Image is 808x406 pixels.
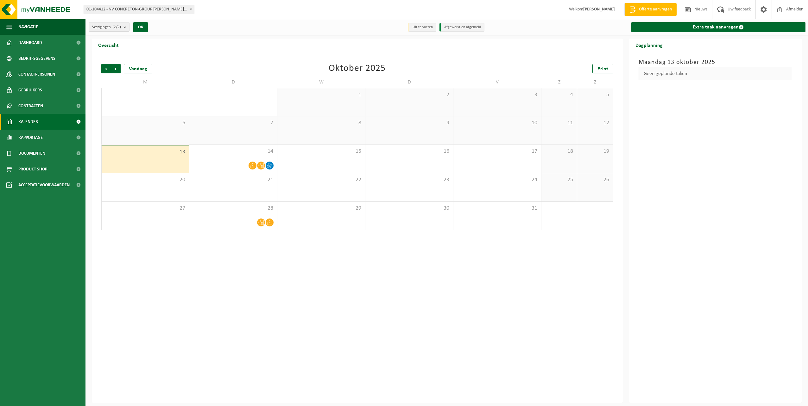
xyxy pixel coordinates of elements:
h2: Dagplanning [629,39,669,51]
div: Oktober 2025 [329,64,386,73]
span: 20 [105,176,186,183]
span: Kalender [18,114,38,130]
span: Acceptatievoorwaarden [18,177,70,193]
span: Vorige [101,64,111,73]
span: 5 [580,91,609,98]
span: 12 [580,120,609,126]
div: Geen geplande taken [639,67,792,80]
span: 14 [193,148,274,155]
span: Volgende [111,64,121,73]
h3: Maandag 13 oktober 2025 [639,58,792,67]
span: Dashboard [18,35,42,51]
td: D [189,77,277,88]
span: 17 [457,148,538,155]
span: 6 [105,120,186,126]
span: 29 [281,205,362,212]
li: Afgewerkt en afgemeld [439,23,484,32]
td: Z [541,77,577,88]
span: 8 [281,120,362,126]
span: 27 [105,205,186,212]
span: 16 [369,148,450,155]
span: Contactpersonen [18,66,55,82]
span: 18 [545,148,574,155]
span: 21 [193,176,274,183]
button: OK [133,22,148,32]
span: 7 [193,120,274,126]
span: 2 [369,91,450,98]
button: Vestigingen(2/2) [89,22,129,32]
span: 11 [545,120,574,126]
td: W [277,77,365,88]
span: Vestigingen [92,22,121,32]
span: 4 [545,91,574,98]
span: Print [597,66,608,71]
td: M [101,77,189,88]
span: Navigatie [18,19,38,35]
td: V [453,77,541,88]
a: Offerte aanvragen [624,3,677,16]
span: 1 [281,91,362,98]
span: Offerte aanvragen [637,6,673,13]
span: 25 [545,176,574,183]
span: 19 [580,148,609,155]
span: 26 [580,176,609,183]
iframe: chat widget [3,392,106,406]
span: 24 [457,176,538,183]
span: Contracten [18,98,43,114]
span: Bedrijfsgegevens [18,51,55,66]
span: 01-104412 - NV CONCRETON-GROUP W.NAESSENS - SCHENDELBEKE [84,5,194,14]
a: Extra taak aanvragen [631,22,806,32]
span: Rapportage [18,130,43,145]
a: Print [592,64,613,73]
span: 22 [281,176,362,183]
span: 13 [105,149,186,156]
td: D [365,77,453,88]
span: 30 [369,205,450,212]
td: Z [577,77,613,88]
span: 3 [457,91,538,98]
span: 23 [369,176,450,183]
div: Vandaag [124,64,152,73]
li: Uit te voeren [408,23,436,32]
span: 9 [369,120,450,126]
span: Product Shop [18,161,47,177]
span: 31 [457,205,538,212]
span: 28 [193,205,274,212]
count: (2/2) [112,25,121,29]
span: 10 [457,120,538,126]
span: Documenten [18,145,45,161]
span: 15 [281,148,362,155]
h2: Overzicht [92,39,125,51]
span: Gebruikers [18,82,42,98]
strong: [PERSON_NAME] [583,7,615,12]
